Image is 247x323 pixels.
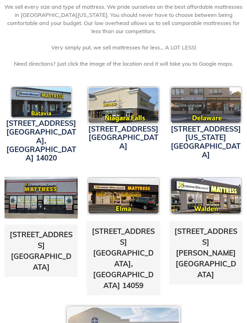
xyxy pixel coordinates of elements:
[169,86,242,125] img: pf-118c8166--delawareicon.png
[87,177,160,216] img: pf-8166afa1--elmaicon.png
[174,227,237,279] a: [STREET_ADDRESS][PERSON_NAME][GEOGRAPHIC_DATA]
[87,86,160,125] img: Xtreme Discount Mattress Niagara Falls
[169,177,242,216] img: pf-16118c81--waldenicon.png
[6,119,76,162] a: [STREET_ADDRESS][GEOGRAPHIC_DATA], [GEOGRAPHIC_DATA] 14020
[5,177,78,219] img: transit-store-photo2-1642015179745.jpg
[5,3,242,68] span: We sell every size and type of mattress. We pride ourselves on the best affordable mattresses in ...
[88,124,158,151] a: [STREET_ADDRESS][GEOGRAPHIC_DATA]
[10,230,73,272] a: [STREET_ADDRESS][GEOGRAPHIC_DATA]
[171,124,241,159] a: [STREET_ADDRESS][US_STATE][GEOGRAPHIC_DATA]
[10,86,73,119] img: pf-c8c7db02--bataviaicon.png
[92,227,155,290] a: [STREET_ADDRESS][GEOGRAPHIC_DATA], [GEOGRAPHIC_DATA] 14059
